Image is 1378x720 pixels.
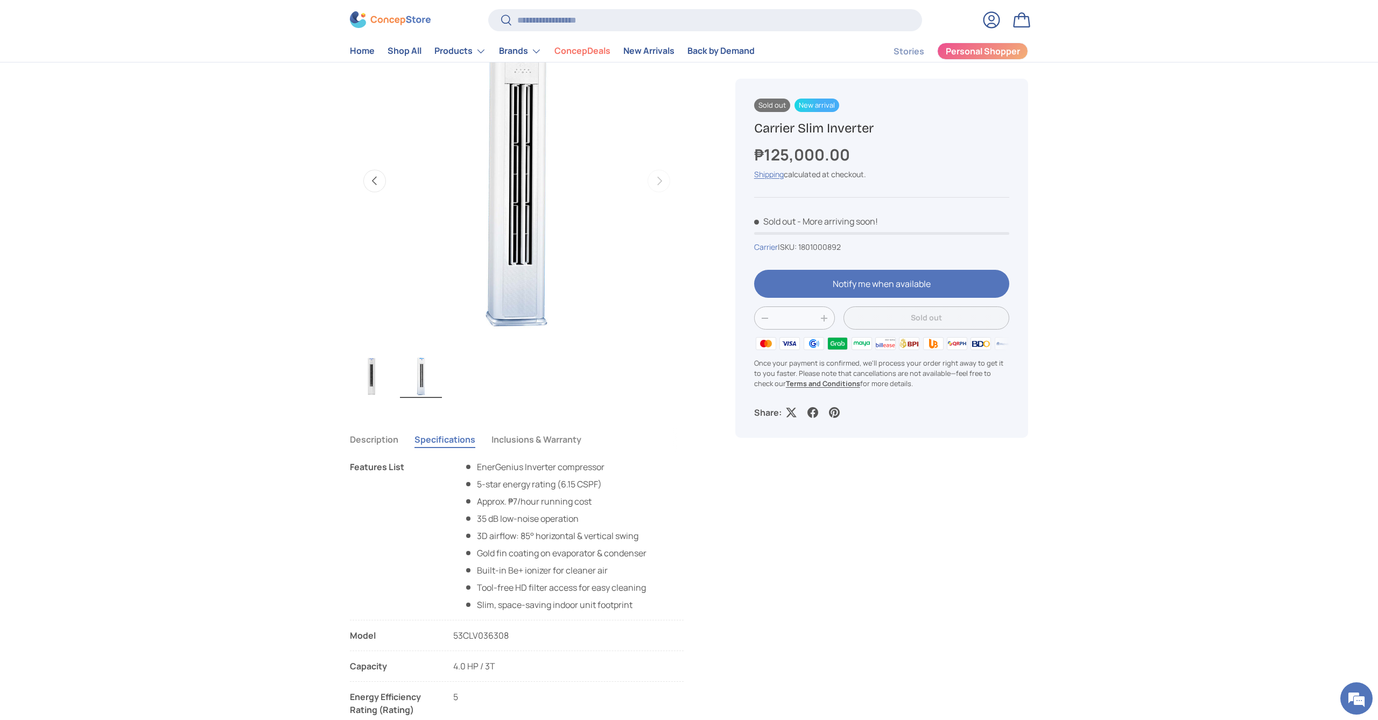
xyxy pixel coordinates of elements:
li: Tool-free HD filter access for easy cleaning [464,581,646,594]
div: Capacity [350,660,436,673]
img: bpi [897,335,921,351]
li: 35 dB low-noise operation [464,512,646,525]
summary: Brands [493,40,548,62]
a: Shop All [388,41,421,62]
nav: Primary [350,40,755,62]
li: 3D airflow: 85° horizontal & vertical swing [464,529,646,542]
a: Carrier [754,242,778,252]
a: Home [350,41,375,62]
div: Features List [350,460,436,611]
span: 1801000892 [798,242,841,252]
span: Sold out [754,99,790,112]
button: Inclusions & Warranty [491,427,581,452]
summary: Products [428,40,493,62]
li: Slim, space-saving indoor unit footprint [464,598,646,611]
button: Sold out [843,307,1009,330]
span: We're online! [62,136,149,244]
img: bdo [969,335,993,351]
div: Energy Efficiency Rating (Rating) [350,690,436,716]
span: 53CLV036308 [453,630,509,641]
img: https://concepstore.ph/products/carrier-slim-inverter [400,355,442,398]
div: Model [350,629,436,642]
p: Share: [754,406,782,419]
a: Terms and Conditions [786,379,860,388]
span: New arrival [795,99,839,112]
img: visa [778,335,802,351]
li: Built-in Be+ ionizer for cleaner air [464,564,646,577]
li: 5-star energy rating (6.15 CSPF) [464,478,646,491]
span: SKU: [780,242,797,252]
button: Description [350,427,398,452]
a: Back by Demand [687,41,755,62]
div: Minimize live chat window [177,5,202,31]
img: carrier-aura-slim-floor-mounted-inverter-aircon-full-view-concepstore.ph [350,355,392,398]
img: maya [849,335,873,351]
li: EnerGenius Inverter compressor [464,460,646,473]
li: Gold fin coating on evaporator & condenser [464,547,646,560]
a: Shipping [754,169,784,179]
span: 4.0 HP / 3T [453,660,495,672]
div: calculated at checkout. [754,169,1009,180]
span: Sold out [754,215,796,227]
span: 5 [453,691,458,703]
span: Personal Shopper [946,47,1020,56]
textarea: Type your message and hit 'Enter' [5,294,205,332]
img: gcash [802,335,826,351]
li: Approx. ₱7/hour running cost [464,495,646,508]
media-gallery: Gallery Viewer [350,14,684,401]
div: Chat with us now [56,60,181,74]
strong: ₱125,000.00 [754,144,853,165]
img: metrobank [993,335,1017,351]
img: ConcepStore [350,12,431,29]
button: Specifications [414,427,475,452]
a: New Arrivals [623,41,674,62]
img: ubp [921,335,945,351]
p: Once your payment is confirmed, we'll process your order right away to get it to you faster. Plea... [754,358,1009,389]
a: ConcepDeals [554,41,610,62]
img: grabpay [826,335,849,351]
img: master [754,335,778,351]
h1: Carrier Slim Inverter [754,120,1009,137]
a: Stories [894,41,924,62]
img: qrph [945,335,969,351]
a: Personal Shopper [937,43,1028,60]
span: | [778,242,841,252]
nav: Secondary [868,40,1028,62]
p: - More arriving soon! [797,215,878,227]
img: billease [874,335,897,351]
